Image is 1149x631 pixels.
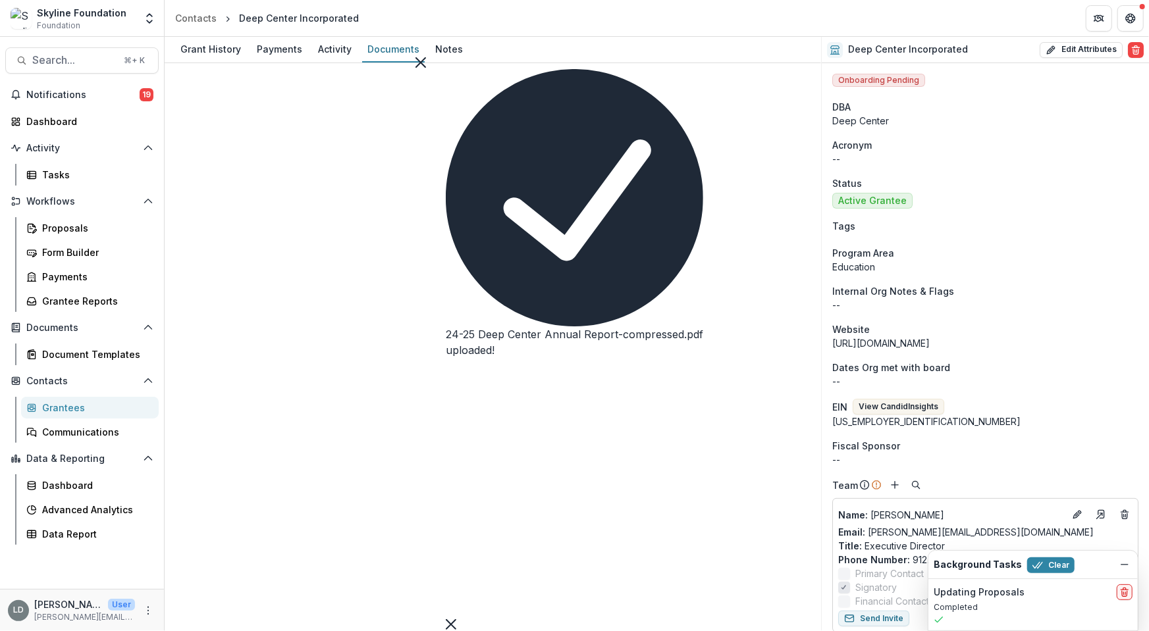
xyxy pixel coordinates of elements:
span: Website [832,322,870,336]
a: [URL][DOMAIN_NAME] [832,338,930,349]
a: Payments [252,37,307,63]
button: Open Contacts [5,370,159,391]
div: Dashboard [26,114,148,128]
div: [US_EMPLOYER_IDENTIFICATION_NUMBER] [832,415,1138,428]
a: Grantee Reports [21,290,159,312]
div: -- [832,453,1138,467]
button: Open Data & Reporting [5,448,159,469]
div: Grant History [175,39,246,59]
div: Advanced Analytics [42,503,148,517]
a: Dashboard [21,474,159,496]
a: Communications [21,421,159,443]
p: [PERSON_NAME][EMAIL_ADDRESS][DOMAIN_NAME] [34,611,135,623]
button: Dismiss [1117,557,1133,572]
div: Dashboard [42,478,148,492]
span: Foundation [37,20,80,32]
span: Status [832,176,862,190]
a: Documents [362,37,425,63]
img: Skyline Foundation [11,8,32,29]
a: Contacts [170,9,222,28]
button: Open entity switcher [140,5,159,32]
button: More [140,603,156,618]
div: Lisa Dinh [13,606,24,615]
div: Document Templates [42,347,148,361]
div: Contacts [175,11,217,25]
span: Program Area [832,246,894,260]
button: Deletes [1117,507,1133,522]
span: Data & Reporting [26,453,138,465]
p: [PERSON_NAME] [838,508,1064,522]
span: Contacts [26,376,138,387]
span: Acronym [832,138,872,152]
span: Internal Org Notes & Flags [832,284,954,298]
a: Proposals [21,217,159,239]
span: Activity [26,143,138,154]
p: Executive Director [838,539,1133,553]
button: Open Activity [5,138,159,159]
div: Proposals [42,221,148,235]
button: Clear [1027,557,1075,573]
div: Grantees [42,401,148,415]
p: Completed [934,601,1133,613]
span: 19 [140,88,153,101]
span: Primary Contact [855,567,924,580]
a: Tasks [21,164,159,186]
p: EIN [832,400,847,414]
span: Notifications [26,89,140,101]
button: Open Workflows [5,191,159,212]
a: Payments [21,266,159,288]
button: Search [908,477,924,493]
a: Email: [PERSON_NAME][EMAIL_ADDRESS][DOMAIN_NAME] [838,525,1094,539]
span: Signatory [855,580,897,594]
button: delete [1117,584,1133,600]
div: Notes [430,39,468,59]
a: Name: [PERSON_NAME] [838,508,1064,522]
h2: Background Tasks [934,559,1022,570]
button: Send Invite [838,611,909,626]
a: Go to contact [1090,504,1111,525]
button: Open Documents [5,317,159,338]
p: -- [832,152,1138,166]
div: Activity [313,39,357,59]
p: 912.289.7426 [838,553,1133,567]
div: Documents [362,39,425,59]
button: Notifications19 [5,84,159,105]
a: Notes [430,37,468,63]
span: Email: [838,526,865,538]
a: Data Report [21,523,159,545]
p: -- [832,374,1138,388]
div: Form Builder [42,245,148,259]
span: Name : [838,509,868,520]
h2: Updating Proposals [934,587,1025,598]
span: Tags [832,219,855,233]
button: Edit Attributes [1040,42,1123,58]
p: -- [832,298,1138,312]
p: Team [832,478,858,492]
div: Payments [42,270,148,284]
div: ⌘ + K [121,53,147,68]
h2: Deep Center Incorporated [848,44,968,55]
div: Tasks [42,168,148,182]
nav: breadcrumb [170,9,364,28]
span: Active Grantee [838,195,907,207]
div: Communications [42,425,148,439]
button: Partners [1086,5,1112,32]
span: Documents [26,322,138,334]
a: Activity [313,37,357,63]
a: Grantees [21,397,159,418]
div: Deep Center Incorporated [239,11,359,25]
p: [PERSON_NAME] [34,597,103,611]
button: View CandidInsights [853,399,944,415]
button: Delete [1128,42,1144,58]
div: Skyline Foundation [37,6,126,20]
button: Search... [5,47,159,74]
a: Dashboard [5,111,159,132]
span: Onboarding Pending [832,74,925,87]
span: Workflows [26,196,138,207]
span: Search... [32,54,116,66]
a: Grant History [175,37,246,63]
p: User [108,599,135,611]
button: Edit [1069,507,1085,522]
button: Add [887,477,903,493]
span: DBA [832,100,851,114]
